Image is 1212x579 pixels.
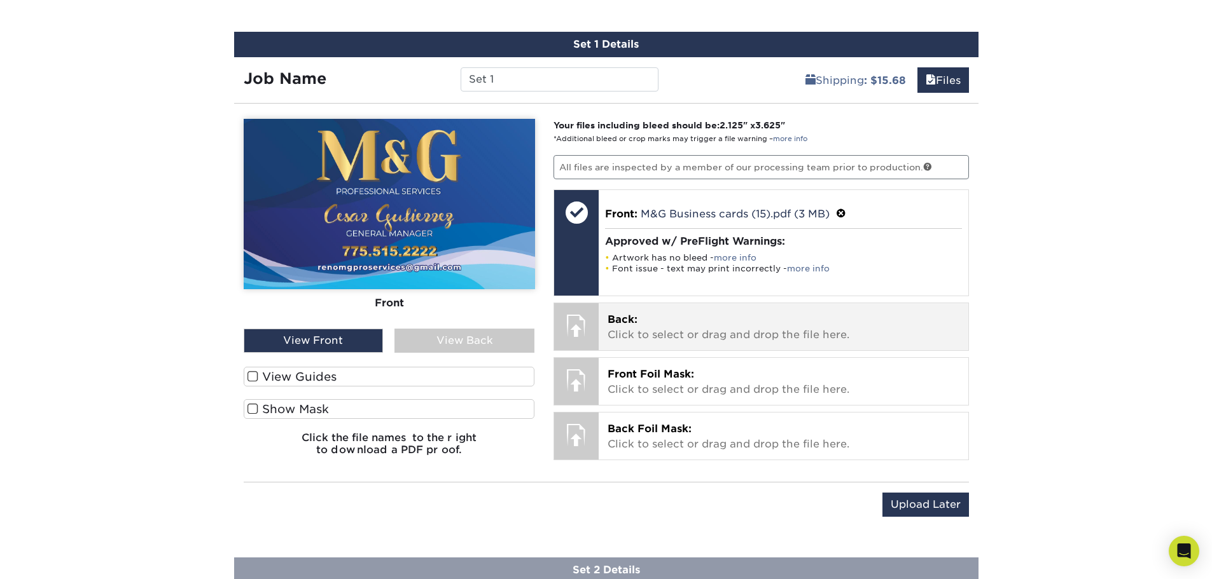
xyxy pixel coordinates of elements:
[787,264,830,273] a: more info
[1169,536,1199,566] div: Open Intercom Messenger
[554,155,969,179] p: All files are inspected by a member of our processing team prior to production.
[805,74,816,86] span: shipping
[554,135,807,143] small: *Additional bleed or crop marks may trigger a file warning –
[605,208,637,220] span: Front:
[720,120,743,130] span: 2.125
[797,67,914,93] a: Shipping: $15.68
[608,423,692,435] span: Back Foil Mask:
[234,32,979,57] div: Set 1 Details
[244,399,535,419] label: Show Mask
[917,67,969,93] a: Files
[554,120,785,130] strong: Your files including bleed should be: " x "
[605,235,962,247] h4: Approved w/ PreFlight Warnings:
[394,329,534,353] div: View Back
[461,67,658,92] input: Enter a job name
[608,368,694,380] span: Front Foil Mask:
[755,120,781,130] span: 3.625
[244,289,535,317] div: Front
[864,74,906,86] b: : $15.68
[882,493,969,517] input: Upload Later
[926,74,936,86] span: files
[608,421,959,452] p: Click to select or drag and drop the file here.
[244,69,326,88] strong: Job Name
[244,367,535,386] label: View Guides
[641,208,830,220] a: M&G Business cards (15).pdf (3 MB)
[714,253,756,262] a: more info
[244,432,535,466] h6: Click the file names to the right to download a PDF proof.
[605,263,962,274] li: Font issue - text may print incorrectly -
[608,312,959,343] p: Click to select or drag and drop the file here.
[773,135,807,143] a: more info
[244,329,384,353] div: View Front
[605,252,962,263] li: Artwork has no bleed -
[608,313,637,325] span: Back:
[608,367,959,397] p: Click to select or drag and drop the file here.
